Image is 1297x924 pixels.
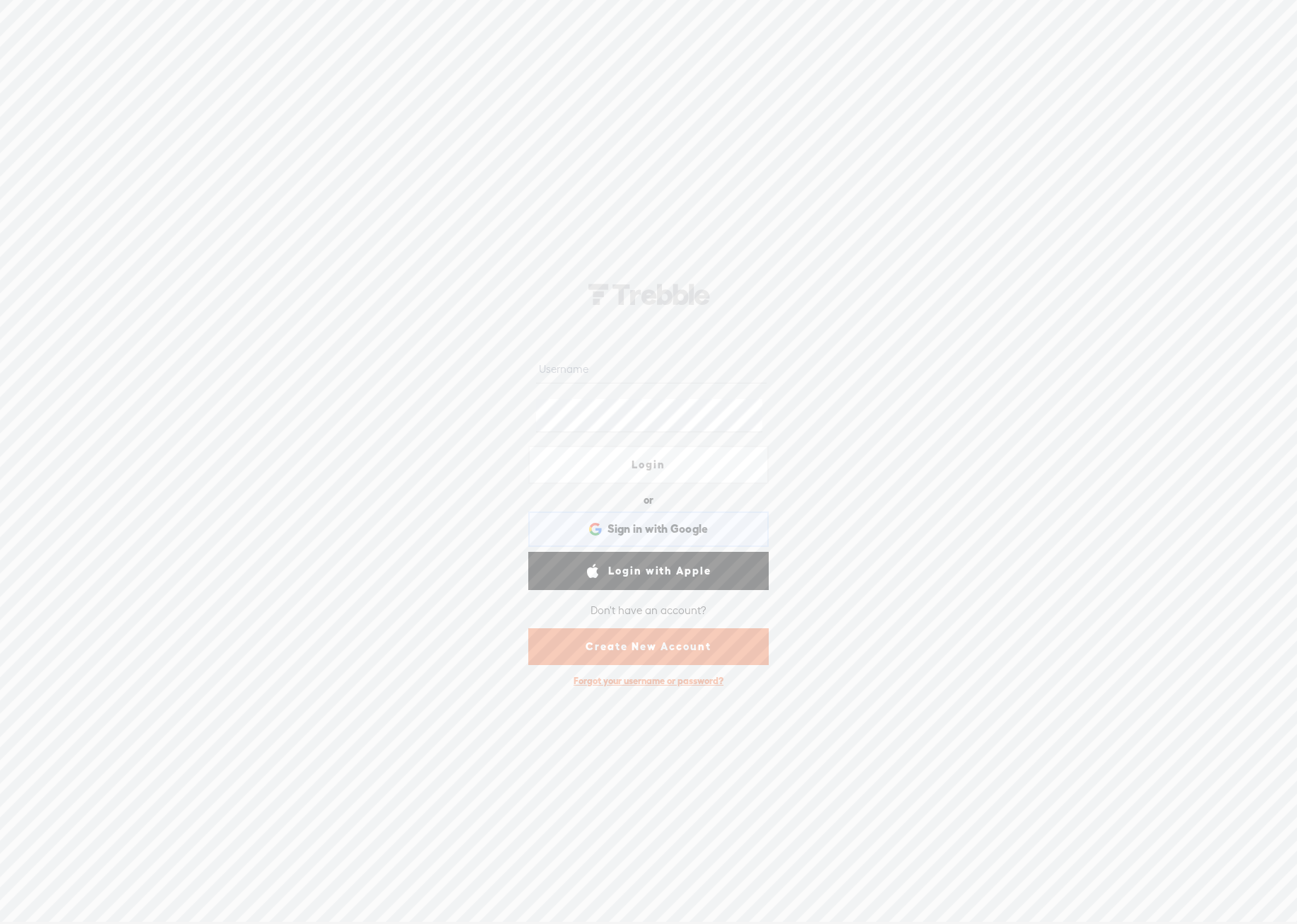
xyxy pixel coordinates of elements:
a: Create New Account [528,628,769,665]
a: Login with Apple [528,552,769,590]
input: Username [536,356,766,383]
a: Login [528,446,769,484]
span: Sign in with Google [607,521,709,536]
div: Sign in with Google [528,512,769,547]
div: Don't have an account? [591,596,706,625]
div: Forgot your username or password? [566,668,731,694]
div: or [644,489,653,512]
